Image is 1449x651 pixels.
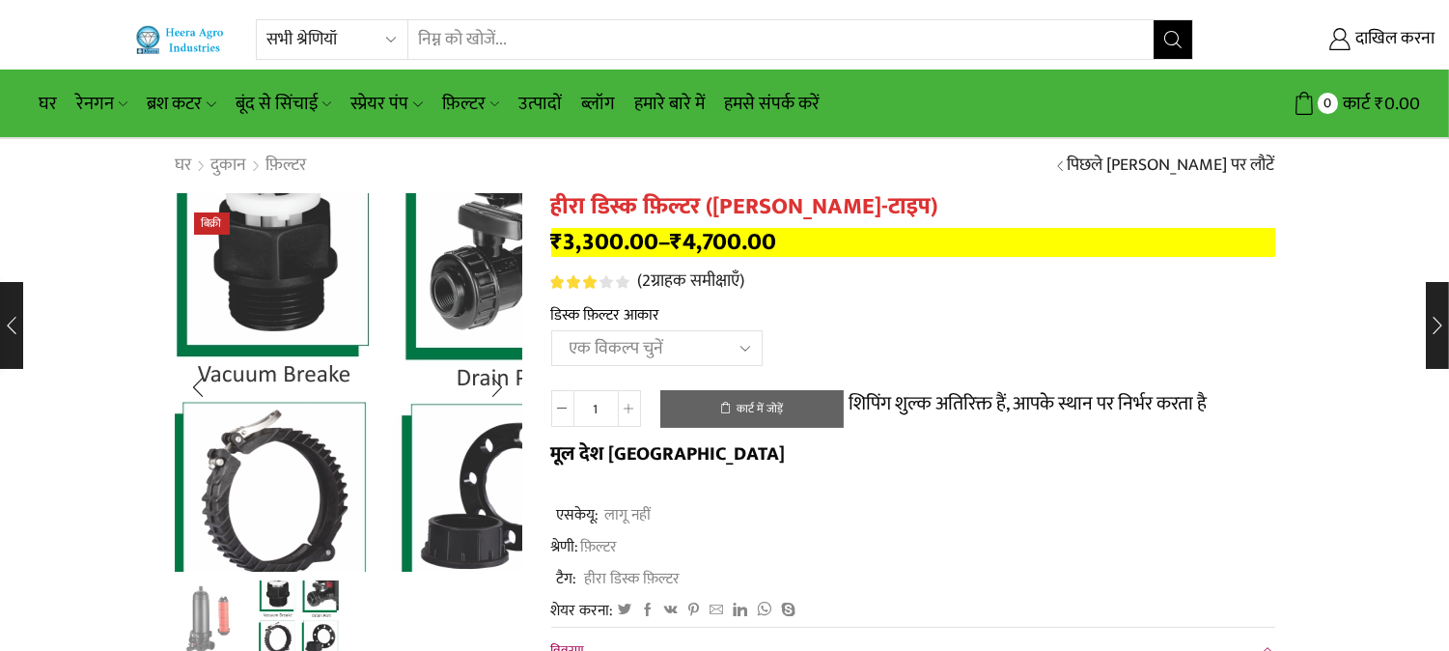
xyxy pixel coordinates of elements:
[29,81,67,127] a: घर
[76,89,114,119] font: रेनगन
[1068,151,1275,180] font: पिछले [PERSON_NAME] पर लौटें
[554,566,577,591] font: टैग:
[509,81,571,127] a: उत्पादों
[147,89,202,119] font: ब्रश कटर
[579,534,618,559] a: फ़िल्टर
[518,89,562,119] font: उत्पादों
[175,154,193,179] a: घर
[341,81,432,127] a: स्प्रेयर पंप
[714,81,829,127] a: हमसे संपर्क करें
[210,154,248,179] a: दुकान
[350,89,408,119] font: स्प्रेयर पंप
[211,151,247,180] font: दुकान
[408,20,1153,59] input: निम्न को खोजें...
[652,267,745,296] font: ग्राहक समीक्षाएँ)
[551,187,938,226] font: हीरा डिस्क फ़िल्टर ([PERSON_NAME]-टाइप)
[1154,20,1192,59] button: खोज बटन
[176,151,192,180] font: घर
[175,154,308,179] nav: ब्रेडक्रम्ब
[265,154,308,179] a: फ़िल्टर
[581,534,618,559] font: फ़िल्टर
[1343,89,1370,119] font: कार्ट
[643,267,652,296] font: 2
[1384,89,1420,119] font: 0.00
[137,81,225,127] a: ब्रश कटर
[551,598,614,623] font: शेयर करना:
[737,400,783,418] font: कार्ट में जोड़ें
[660,390,844,429] button: कार्ट में जोड़ें
[551,222,564,262] font: ₹
[1375,89,1384,119] font: ₹
[602,502,652,527] font: लागू नहीं
[551,438,786,470] font: मूल देश [GEOGRAPHIC_DATA]
[474,363,522,411] div: अगली स्लाइड
[432,81,509,127] a: फ़िल्टर
[1324,92,1331,115] font: 0
[202,214,222,233] font: बिक्री
[577,568,681,590] a: हीरा डिस्क फ़िल्टर
[551,534,579,559] font: श्रेणी:
[1355,24,1435,53] font: दाखिल करना
[551,275,629,289] div: 5 में से 3.00 रेटिंग
[581,89,615,119] font: ब्लॉग
[659,222,671,262] font: –
[671,222,683,262] font: ₹
[67,81,137,127] a: रेनगन
[175,193,522,572] div: 2 / 2
[582,566,681,591] font: हीरा डिस्क फ़िल्टर
[571,81,625,127] a: ब्लॉग
[638,267,643,296] font: (
[236,89,318,119] font: बूंद से सिंचाई
[551,302,660,327] font: डिस्क फ़िल्टर आकार
[1068,154,1275,179] a: पिछले [PERSON_NAME] पर लौटें
[226,81,341,127] a: बूंद से सिंचाई
[634,89,705,119] font: हमारे बारे में
[574,390,618,427] input: उत्पाद गुणवत्ता
[175,363,223,411] div: पिछली स्लाइड
[442,89,486,119] font: फ़िल्टर
[724,89,820,119] font: हमसे संपर्क करें
[849,387,1207,420] font: शिपिंग शुल्क अतिरिक्त हैं, आपके स्थान पर निर्भर करता है
[39,89,57,119] font: घर
[554,502,599,527] font: एसकेयू:
[564,222,659,262] font: 3,300.00
[1212,86,1420,122] a: 0 कार्ट ₹0.00
[625,81,714,127] a: हमारे बारे में
[266,151,307,180] font: फ़िल्टर
[638,269,745,295] a: (2ग्राहक समीक्षाएँ)
[683,222,777,262] font: 4,700.00
[1222,22,1435,57] a: दाखिल करना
